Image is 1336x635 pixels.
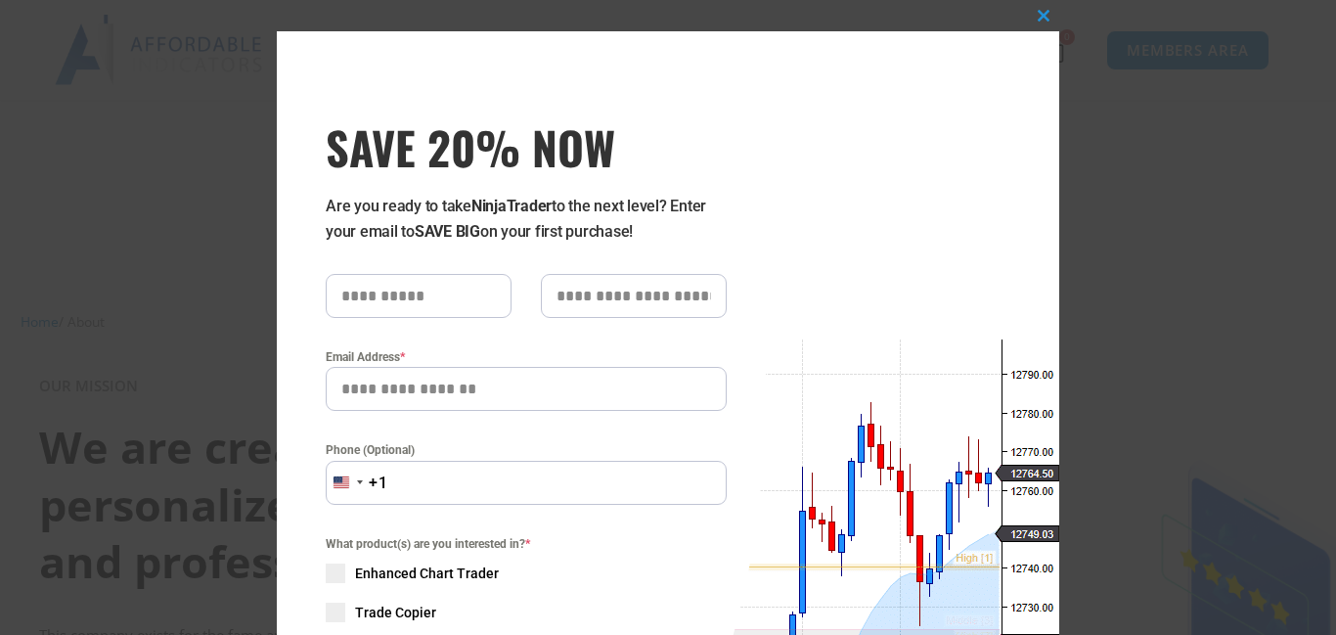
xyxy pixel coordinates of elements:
[326,461,388,505] button: Selected country
[326,534,727,554] span: What product(s) are you interested in?
[326,440,727,460] label: Phone (Optional)
[326,119,727,174] span: SAVE 20% NOW
[415,222,480,241] strong: SAVE BIG
[369,471,388,496] div: +1
[326,347,727,367] label: Email Address
[326,194,727,245] p: Are you ready to take to the next level? Enter your email to on your first purchase!
[471,197,552,215] strong: NinjaTrader
[355,564,499,583] span: Enhanced Chart Trader
[326,603,727,622] label: Trade Copier
[355,603,436,622] span: Trade Copier
[326,564,727,583] label: Enhanced Chart Trader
